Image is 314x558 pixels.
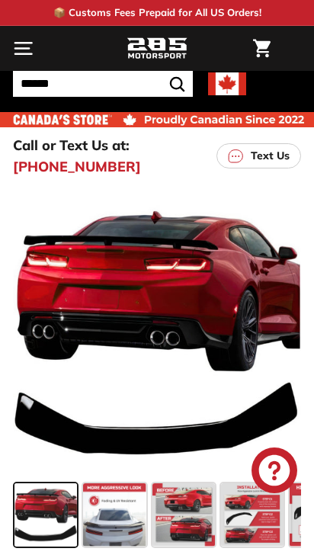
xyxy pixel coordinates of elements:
input: Search [13,71,193,97]
p: 📦 Customs Fees Prepaid for All US Orders! [53,5,261,21]
p: Call or Text Us at: [13,135,130,156]
inbox-online-store-chat: Shopify online store chat [247,447,302,497]
img: Logo_285_Motorsport_areodynamics_components [127,36,187,62]
a: [PHONE_NUMBER] [13,156,141,177]
a: Text Us [216,143,301,168]
p: Text Us [251,148,290,164]
a: Cart [245,27,278,70]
